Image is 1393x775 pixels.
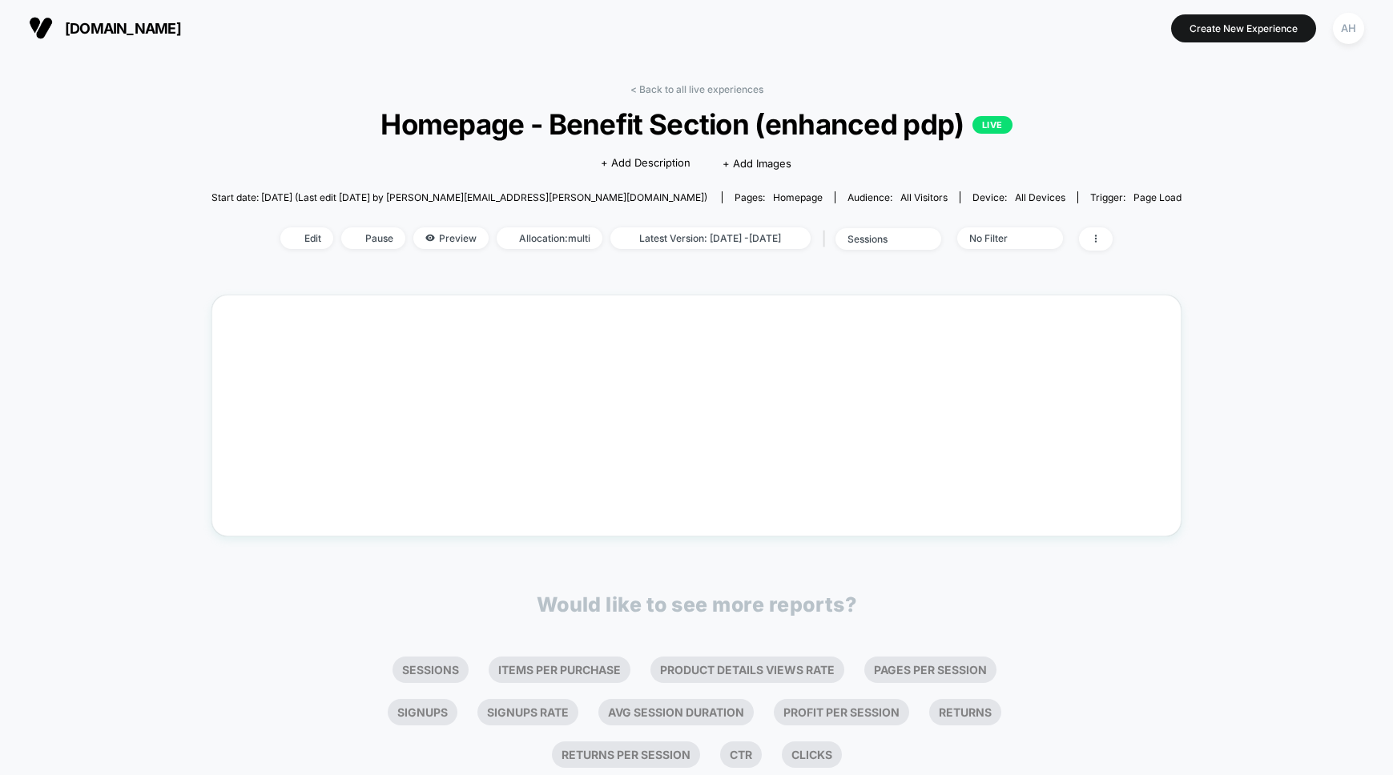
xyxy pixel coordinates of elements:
span: all devices [1015,191,1065,203]
img: Visually logo [29,16,53,40]
li: Items Per Purchase [489,657,630,683]
span: homepage [773,191,823,203]
button: Create New Experience [1171,14,1316,42]
li: Clicks [782,741,842,768]
div: No Filter [969,232,1033,244]
span: Homepage - Benefit Section (enhanced pdp) [260,107,1133,141]
li: Signups [388,699,457,725]
span: Allocation: multi [497,227,602,249]
div: Trigger: [1090,191,1182,203]
div: Pages: [735,191,823,203]
span: | [819,227,835,251]
div: sessions [847,233,912,245]
span: Preview [413,227,489,249]
span: + Add Images [723,157,791,170]
span: Pause [341,227,405,249]
li: Ctr [720,741,762,768]
li: Pages Per Session [864,657,996,683]
li: Returns [929,699,1001,725]
button: AH [1328,12,1369,45]
div: AH [1333,13,1364,44]
button: [DOMAIN_NAME] [24,15,186,41]
li: Signups Rate [477,699,578,725]
span: Edit [280,227,333,249]
a: < Back to all live experiences [630,83,763,95]
span: Page Load [1133,191,1182,203]
li: Sessions [393,657,469,683]
span: Device: [960,191,1077,203]
p: LIVE [972,116,1013,134]
span: Start date: [DATE] (Last edit [DATE] by [PERSON_NAME][EMAIL_ADDRESS][PERSON_NAME][DOMAIN_NAME]) [211,191,707,203]
p: Would like to see more reports? [537,592,857,616]
span: Latest Version: [DATE] - [DATE] [610,227,811,249]
li: Product Details Views Rate [650,657,844,683]
span: All Visitors [900,191,948,203]
span: [DOMAIN_NAME] [65,20,181,37]
div: Audience: [847,191,948,203]
span: + Add Description [601,155,690,171]
li: Profit Per Session [774,699,909,725]
li: Returns Per Session [552,741,700,768]
li: Avg Session Duration [598,699,754,725]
